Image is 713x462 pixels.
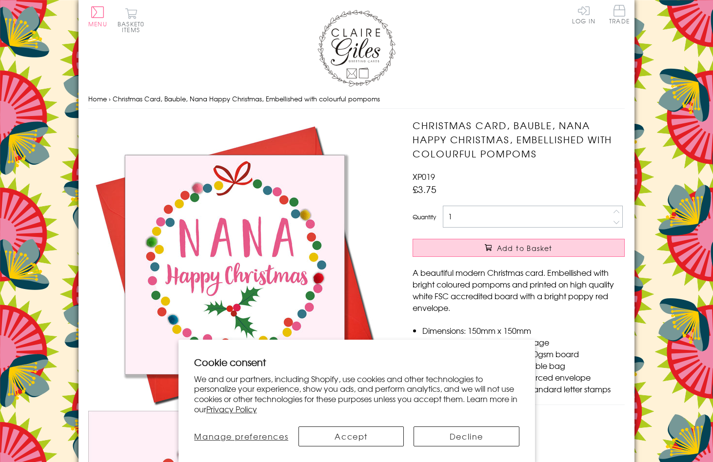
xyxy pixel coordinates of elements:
h1: Christmas Card, Bauble, Nana Happy Christmas, Embellished with colourful pompoms [413,118,625,160]
a: Privacy Policy [206,403,257,415]
button: Decline [414,426,519,446]
p: We and our partners, including Shopify, use cookies and other technologies to personalize your ex... [194,374,519,414]
button: Manage preferences [194,426,289,446]
li: Dimensions: 150mm x 150mm [422,325,625,336]
label: Quantity [413,212,436,221]
nav: breadcrumbs [88,89,625,109]
a: Trade [609,5,630,26]
span: Manage preferences [194,430,288,442]
span: Menu [88,19,107,28]
span: Christmas Card, Bauble, Nana Happy Christmas, Embellished with colourful pompoms [113,94,380,103]
a: Home [88,94,107,103]
h2: Cookie consent [194,355,519,369]
span: Trade [609,5,630,24]
span: › [109,94,111,103]
img: Christmas Card, Bauble, Nana Happy Christmas, Embellished with colourful pompoms [88,118,381,411]
span: XP019 [413,171,435,182]
img: Claire Giles Greetings Cards [317,10,396,87]
p: A beautiful modern Christmas card. Embellished with bright coloured pompoms and printed on high q... [413,267,625,313]
button: Add to Basket [413,239,625,257]
a: Log In [572,5,595,24]
li: Blank inside for your own message [422,336,625,348]
span: Add to Basket [497,243,553,253]
span: £3.75 [413,182,436,196]
button: Basket0 items [118,8,144,33]
span: 0 items [122,19,144,34]
button: Accept [298,426,404,446]
button: Menu [88,6,107,27]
